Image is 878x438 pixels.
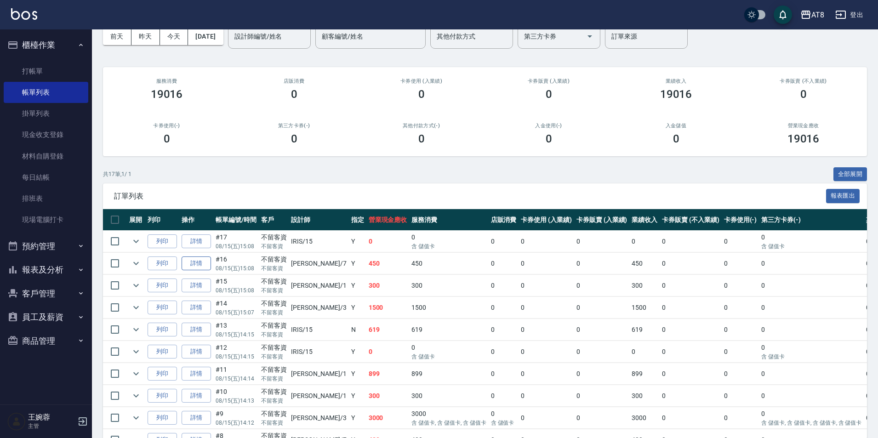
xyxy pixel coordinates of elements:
[409,341,488,363] td: 0
[489,209,519,231] th: 店販消費
[759,385,864,407] td: 0
[496,123,601,129] h2: 入金使用(-)
[629,385,660,407] td: 300
[129,279,143,292] button: expand row
[660,231,721,252] td: 0
[261,321,287,330] div: 不留客資
[759,297,864,319] td: 0
[213,209,259,231] th: 帳單編號/時間
[366,275,410,296] td: 300
[182,389,211,403] a: 詳情
[182,301,211,315] a: 詳情
[289,385,348,407] td: [PERSON_NAME] /1
[574,407,630,429] td: 0
[7,412,26,431] img: Person
[409,231,488,252] td: 0
[660,209,721,231] th: 卡券販賣 (不入業績)
[574,363,630,385] td: 0
[188,28,223,45] button: [DATE]
[660,275,721,296] td: 0
[582,29,597,44] button: Open
[629,319,660,341] td: 619
[759,231,864,252] td: 0
[4,234,88,258] button: 預約管理
[660,407,721,429] td: 0
[489,297,519,319] td: 0
[129,367,143,381] button: expand row
[259,209,289,231] th: 客戶
[129,389,143,403] button: expand row
[519,275,574,296] td: 0
[182,323,211,337] a: 詳情
[4,305,88,329] button: 員工及薪資
[289,231,348,252] td: IRIS /15
[366,385,410,407] td: 300
[409,209,488,231] th: 服務消費
[213,231,259,252] td: #17
[722,297,759,319] td: 0
[759,407,864,429] td: 0
[349,385,366,407] td: Y
[289,341,348,363] td: IRIS /15
[160,28,188,45] button: 今天
[4,146,88,167] a: 材料自購登錄
[366,319,410,341] td: 619
[182,279,211,293] a: 詳情
[722,385,759,407] td: 0
[489,363,519,385] td: 0
[151,88,183,101] h3: 19016
[261,397,287,405] p: 不留客資
[722,363,759,385] td: 0
[574,297,630,319] td: 0
[546,132,552,145] h3: 0
[213,385,259,407] td: #10
[366,341,410,363] td: 0
[418,88,425,101] h3: 0
[129,411,143,425] button: expand row
[213,253,259,274] td: #16
[761,242,861,250] p: 含 儲值卡
[261,277,287,286] div: 不留客資
[519,407,574,429] td: 0
[722,231,759,252] td: 0
[182,234,211,249] a: 詳情
[148,256,177,271] button: 列印
[289,275,348,296] td: [PERSON_NAME] /1
[213,319,259,341] td: #13
[216,242,257,250] p: 08/15 (五) 15:08
[131,28,160,45] button: 昨天
[349,407,366,429] td: Y
[811,9,824,21] div: AT8
[660,319,721,341] td: 0
[182,256,211,271] a: 詳情
[369,78,474,84] h2: 卡券使用 (入業績)
[261,308,287,317] p: 不留客資
[148,367,177,381] button: 列印
[4,103,88,124] a: 掛單列表
[4,33,88,57] button: 櫃檯作業
[114,123,219,129] h2: 卡券使用(-)
[546,88,552,101] h3: 0
[629,341,660,363] td: 0
[629,407,660,429] td: 3000
[182,411,211,425] a: 詳情
[759,319,864,341] td: 0
[129,323,143,336] button: expand row
[660,253,721,274] td: 0
[366,253,410,274] td: 450
[366,231,410,252] td: 0
[722,209,759,231] th: 卡券使用(-)
[369,123,474,129] h2: 其他付款方式(-)
[291,88,297,101] h3: 0
[409,319,488,341] td: 619
[366,407,410,429] td: 3000
[182,367,211,381] a: 詳情
[660,385,721,407] td: 0
[722,319,759,341] td: 0
[409,385,488,407] td: 300
[261,330,287,339] p: 不留客資
[261,255,287,264] div: 不留客資
[103,28,131,45] button: 前天
[722,253,759,274] td: 0
[759,341,864,363] td: 0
